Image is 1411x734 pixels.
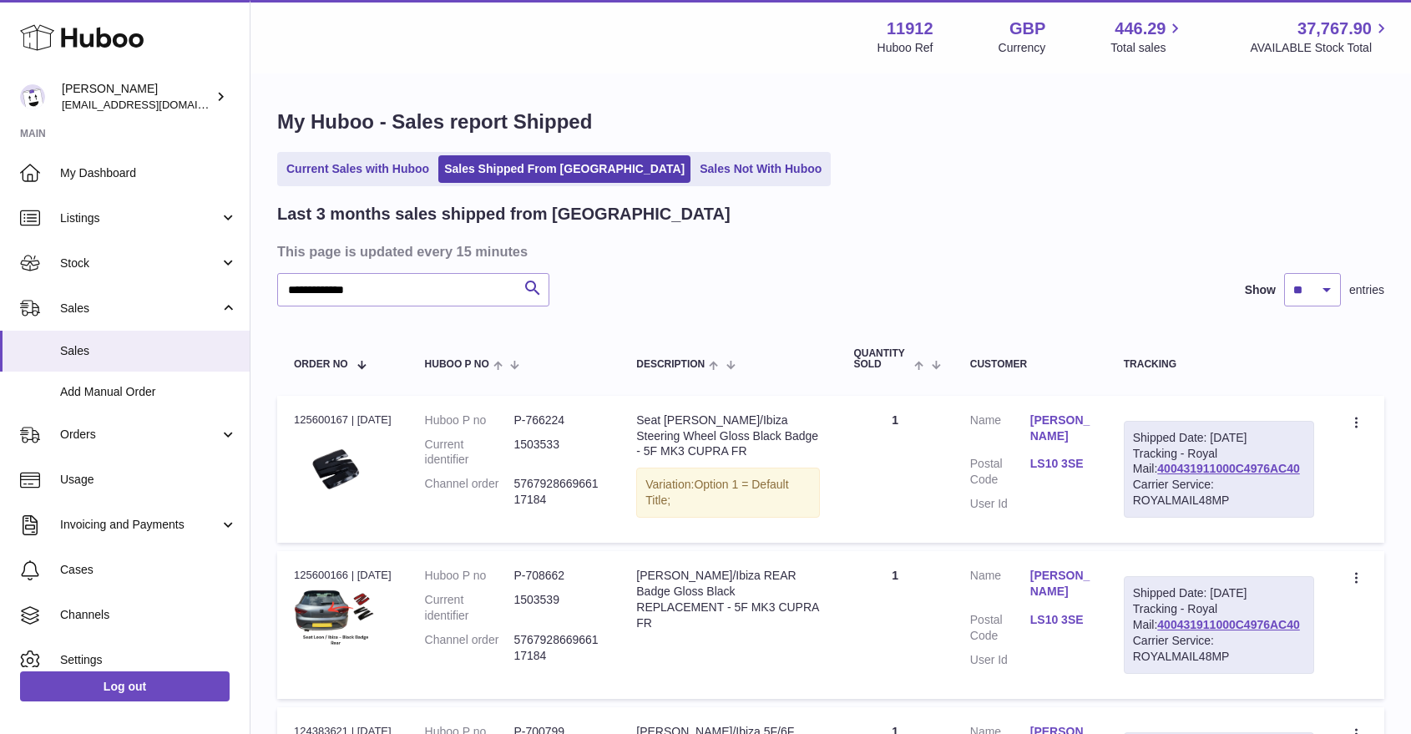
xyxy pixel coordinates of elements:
dt: Postal Code [970,456,1030,488]
h1: My Huboo - Sales report Shipped [277,109,1384,135]
a: 446.29 Total sales [1110,18,1185,56]
div: Carrier Service: ROYALMAIL48MP [1133,477,1305,509]
a: LS10 3SE [1030,612,1090,628]
div: Seat [PERSON_NAME]/Ibiza Steering Wheel Gloss Black Badge - 5F MK3 CUPRA FR [636,413,820,460]
h2: Last 3 months sales shipped from [GEOGRAPHIC_DATA] [277,203,731,225]
a: [PERSON_NAME] [1030,568,1090,600]
div: [PERSON_NAME] [62,81,212,113]
a: 37,767.90 AVAILABLE Stock Total [1250,18,1391,56]
a: 400431911000C4976AC40 [1157,462,1299,475]
div: 125600166 | [DATE] [294,568,392,583]
dd: 1503533 [513,437,603,468]
dt: User Id [970,496,1030,512]
label: Show [1245,282,1276,298]
dt: Current identifier [425,437,514,468]
a: Current Sales with Huboo [281,155,435,183]
div: 125600167 | [DATE] [294,413,392,428]
dd: P-766224 [513,413,603,428]
dt: Channel order [425,632,514,664]
strong: 11912 [887,18,933,40]
div: Tracking [1124,359,1314,370]
span: Huboo P no [425,359,489,370]
dt: Channel order [425,476,514,508]
a: LS10 3SE [1030,456,1090,472]
span: Cases [60,562,237,578]
dt: Huboo P no [425,568,514,584]
dt: Huboo P no [425,413,514,428]
a: Log out [20,671,230,701]
span: Description [636,359,705,370]
dd: 576792866966117184 [513,632,603,664]
img: PhotoRoom-20230430_171745.jpg [294,433,377,508]
span: AVAILABLE Stock Total [1250,40,1391,56]
td: 1 [837,551,953,698]
span: Usage [60,472,237,488]
span: 37,767.90 [1297,18,1372,40]
span: Invoicing and Payments [60,517,220,533]
div: [PERSON_NAME]/Ibiza REAR Badge Gloss Black REPLACEMENT - 5F MK3 CUPRA FR [636,568,820,631]
a: [PERSON_NAME] [1030,413,1090,444]
div: Currency [999,40,1046,56]
dt: Current identifier [425,592,514,624]
span: Stock [60,256,220,271]
strong: GBP [1009,18,1045,40]
td: 1 [837,396,953,543]
span: 446.29 [1115,18,1166,40]
dd: 1503539 [513,592,603,624]
span: Order No [294,359,348,370]
img: info@carbonmyride.com [20,84,45,109]
dt: Postal Code [970,612,1030,644]
span: [EMAIL_ADDRESS][DOMAIN_NAME] [62,98,245,111]
div: Huboo Ref [877,40,933,56]
div: Tracking - Royal Mail: [1124,421,1314,518]
a: Sales Not With Huboo [694,155,827,183]
span: entries [1349,282,1384,298]
dt: Name [970,568,1030,604]
div: Shipped Date: [DATE] [1133,430,1305,446]
span: Listings [60,210,220,226]
a: 400431911000C4976AC40 [1157,618,1299,631]
span: Settings [60,652,237,668]
span: Sales [60,343,237,359]
span: Sales [60,301,220,316]
div: Tracking - Royal Mail: [1124,576,1314,673]
span: Add Manual Order [60,384,237,400]
dd: 576792866966117184 [513,476,603,508]
div: Carrier Service: ROYALMAIL48MP [1133,633,1305,665]
dt: User Id [970,652,1030,668]
h3: This page is updated every 15 minutes [277,242,1380,261]
a: Sales Shipped From [GEOGRAPHIC_DATA] [438,155,690,183]
div: Shipped Date: [DATE] [1133,585,1305,601]
div: Variation: [636,468,820,518]
dd: P-708662 [513,568,603,584]
dt: Name [970,413,1030,448]
div: Customer [970,359,1090,370]
span: Channels [60,607,237,623]
span: Option 1 = Default Title; [645,478,788,507]
span: Quantity Sold [853,348,910,370]
span: Total sales [1110,40,1185,56]
span: Orders [60,427,220,443]
img: $_57.PNG [294,589,377,651]
span: My Dashboard [60,165,237,181]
